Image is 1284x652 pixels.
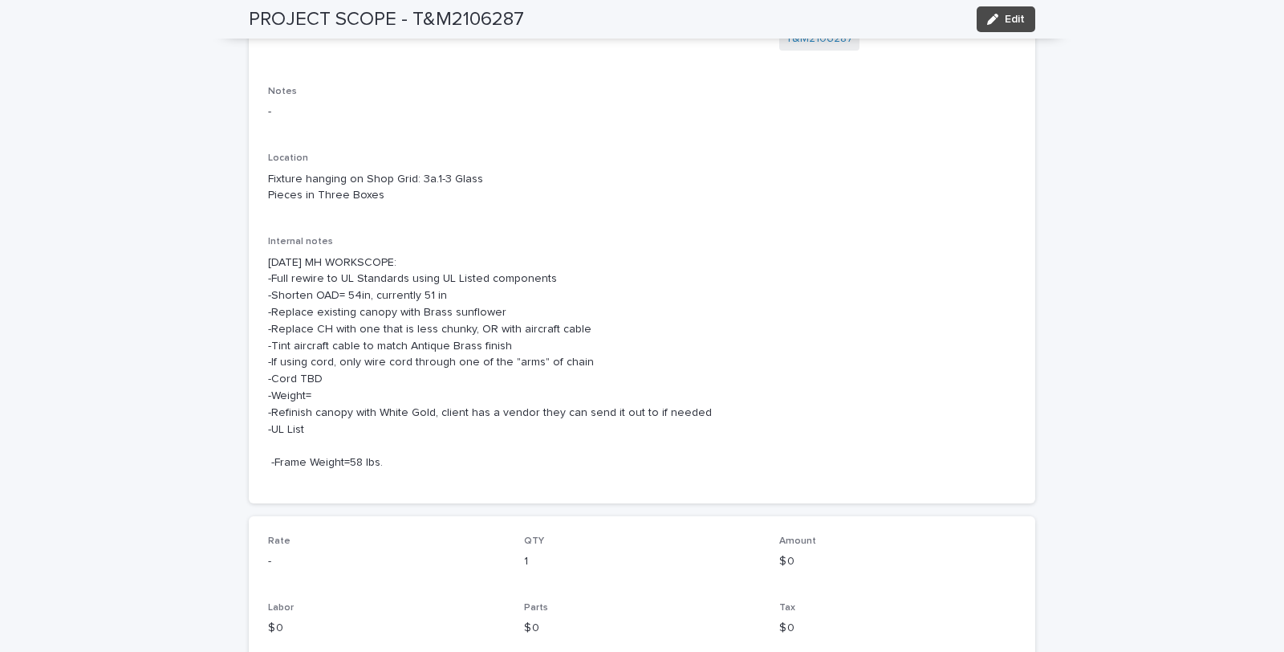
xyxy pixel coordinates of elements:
[779,536,816,546] span: Amount
[268,553,505,570] p: -
[786,31,853,47] a: T&M2106287
[1005,14,1025,25] span: Edit
[524,603,548,613] span: Parts
[524,553,761,570] p: 1
[268,255,1016,471] p: [DATE] MH WORKSCOPE: -Full rewire to UL Standards using UL Listed components -Shorten OAD= 54in, ...
[268,104,1016,120] p: -
[268,603,294,613] span: Labor
[779,620,1016,637] p: $ 0
[268,620,505,637] p: $ 0
[977,6,1035,32] button: Edit
[779,553,1016,570] p: $ 0
[268,87,297,96] span: Notes
[249,8,524,31] h2: PROJECT SCOPE - T&M2106287
[268,153,308,163] span: Location
[268,171,505,205] p: Fixture hanging on Shop Grid: 3a.1-3 Glass Pieces in Three Boxes
[524,536,544,546] span: QTY
[524,620,761,637] p: $ 0
[779,603,795,613] span: Tax
[268,237,333,247] span: Internal notes
[268,536,291,546] span: Rate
